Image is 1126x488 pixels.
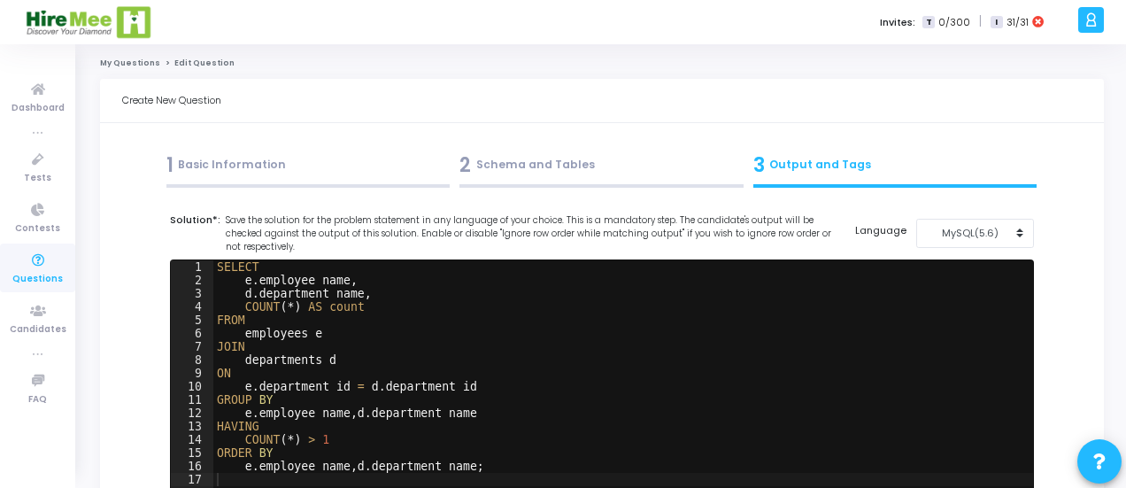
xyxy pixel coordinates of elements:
div: Schema and Tables [459,151,744,180]
span: Contests [15,221,60,236]
div: MySQL(5.6) [927,226,1014,241]
span: 3 [753,151,765,180]
span: Edit Question [174,58,235,68]
div: 7 [171,340,213,353]
div: 10 [171,380,213,393]
img: logo [25,4,153,40]
div: 8 [171,353,213,367]
span: | [979,12,982,31]
span: 31/31 [1006,15,1029,30]
div: 15 [171,446,213,460]
div: 6 [171,327,213,340]
span: Dashboard [12,101,65,116]
div: 3 [171,287,213,300]
span: 0/300 [938,15,970,30]
span: Questions [12,272,63,287]
span: Candidates [10,322,66,337]
div: Create New Question [122,79,1082,122]
nav: breadcrumb [100,58,1104,69]
div: 16 [171,460,213,473]
span: T [922,16,934,29]
div: 12 [171,407,213,420]
div: 2 [171,274,213,287]
div: 17 [171,473,213,486]
label: Invites: [880,15,915,30]
label: Language [855,223,906,238]
a: 1Basic Information [161,145,455,193]
div: 14 [171,433,213,446]
span: 1 [166,151,174,180]
div: 5 [171,314,213,327]
label: Solution*: [170,213,834,254]
div: 13 [171,420,213,433]
a: 3Output and Tags [748,145,1042,193]
div: Basic Information [166,151,451,180]
div: 11 [171,393,213,407]
div: 4 [171,300,213,314]
span: Tests [24,171,51,186]
div: 1 [171,260,213,274]
a: My Questions [100,58,160,68]
span: Save the solution for the problem statement in any language of your choice. This is a mandatory s... [226,214,835,254]
a: 2Schema and Tables [455,145,749,193]
div: Output and Tags [753,151,1037,180]
span: 2 [459,151,471,180]
div: 9 [171,367,213,380]
span: I [991,16,1002,29]
button: MySQL(5.6) [916,219,1034,248]
span: FAQ [28,392,47,407]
